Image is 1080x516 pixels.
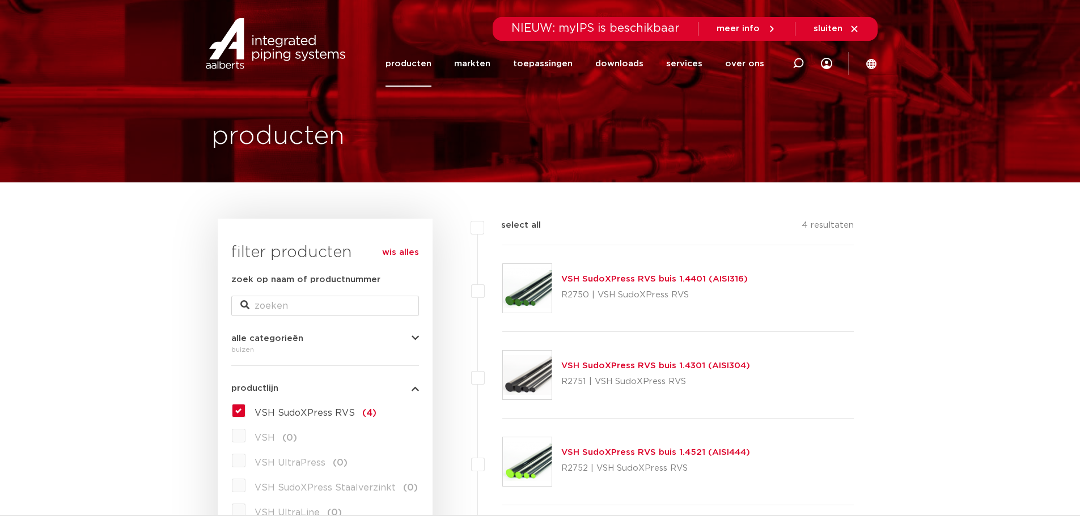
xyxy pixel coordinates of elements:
[802,219,854,236] p: 4 resultaten
[231,334,419,343] button: alle categorieën
[231,384,419,393] button: productlijn
[231,334,303,343] span: alle categorieën
[595,41,643,87] a: downloads
[255,408,355,417] span: VSH SudoXPress RVS
[503,437,552,486] img: Thumbnail for VSH SudoXPress RVS buis 1.4521 (AISI444)
[231,241,419,264] h3: filter producten
[561,361,750,370] a: VSH SudoXPress RVS buis 1.4301 (AISI304)
[503,351,552,399] img: Thumbnail for VSH SudoXPress RVS buis 1.4301 (AISI304)
[717,24,777,34] a: meer info
[561,275,748,283] a: VSH SudoXPress RVS buis 1.4401 (AISI316)
[386,41,431,87] a: producten
[513,41,573,87] a: toepassingen
[561,448,750,457] a: VSH SudoXPress RVS buis 1.4521 (AISI444)
[561,286,748,304] p: R2750 | VSH SudoXPress RVS
[503,264,552,313] img: Thumbnail for VSH SudoXPress RVS buis 1.4401 (AISI316)
[231,296,419,316] input: zoeken
[362,408,376,417] span: (4)
[454,41,490,87] a: markten
[484,219,541,232] label: select all
[666,41,702,87] a: services
[561,459,750,477] p: R2752 | VSH SudoXPress RVS
[255,483,396,492] span: VSH SudoXPress Staalverzinkt
[386,41,764,87] nav: Menu
[211,118,345,155] h1: producten
[255,458,325,467] span: VSH UltraPress
[403,483,418,492] span: (0)
[282,433,297,442] span: (0)
[231,384,278,393] span: productlijn
[725,41,764,87] a: over ons
[231,273,380,287] label: zoek op naam of productnummer
[821,41,832,87] div: my IPS
[717,24,760,33] span: meer info
[382,246,419,259] a: wis alles
[814,24,859,34] a: sluiten
[561,373,750,391] p: R2751 | VSH SudoXPress RVS
[255,433,275,442] span: VSH
[231,343,419,356] div: buizen
[511,23,680,34] span: NIEUW: myIPS is beschikbaar
[333,458,348,467] span: (0)
[814,24,842,33] span: sluiten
